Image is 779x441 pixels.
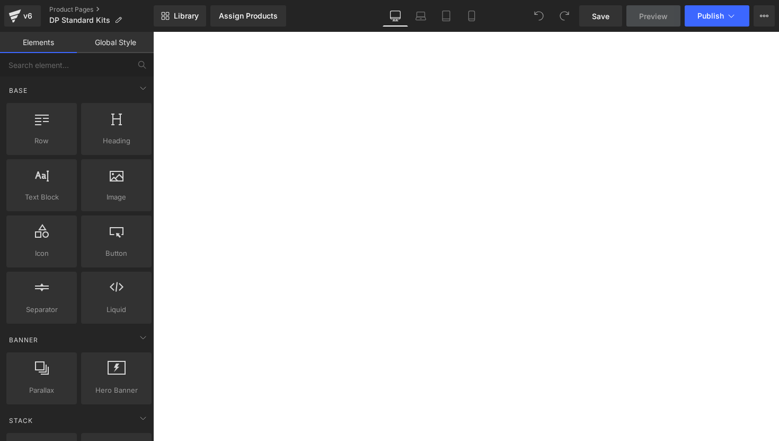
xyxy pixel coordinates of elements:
[10,248,74,259] span: Icon
[10,304,74,315] span: Separator
[49,16,110,24] span: DP Standard Kits
[84,385,148,396] span: Hero Banner
[639,11,668,22] span: Preview
[433,5,459,27] a: Tablet
[685,5,749,27] button: Publish
[383,5,408,27] a: Desktop
[8,335,39,345] span: Banner
[8,85,29,96] span: Base
[84,248,148,259] span: Button
[592,11,609,22] span: Save
[77,32,154,53] a: Global Style
[84,135,148,146] span: Heading
[697,12,724,20] span: Publish
[49,5,154,14] a: Product Pages
[554,5,575,27] button: Redo
[174,11,199,21] span: Library
[219,12,278,20] div: Assign Products
[459,5,484,27] a: Mobile
[8,416,34,426] span: Stack
[154,5,206,27] a: New Library
[10,135,74,146] span: Row
[408,5,433,27] a: Laptop
[754,5,775,27] button: More
[10,192,74,203] span: Text Block
[84,192,148,203] span: Image
[10,385,74,396] span: Parallax
[21,9,34,23] div: v6
[4,5,41,27] a: v6
[626,5,680,27] a: Preview
[528,5,550,27] button: Undo
[84,304,148,315] span: Liquid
